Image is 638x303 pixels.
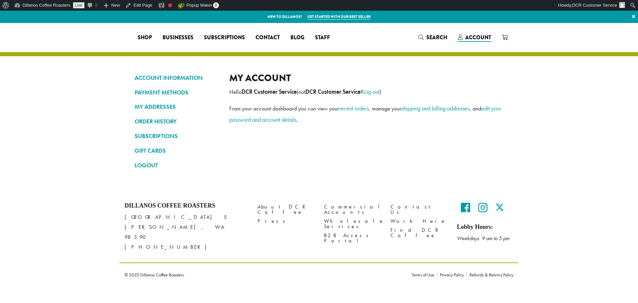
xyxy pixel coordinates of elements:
[135,145,219,156] a: GIFT CARDS
[135,72,219,176] nav: Account pages
[324,217,380,231] a: Wholesale Services
[204,34,245,42] span: Subscriptions
[125,272,402,277] p: © 2025 Dillanos Coffee Roasters.
[315,34,330,42] span: Staff
[229,103,503,125] p: From your account dashboard you can view your , manage your , and .
[457,235,509,242] em: Weekdays 9 am to 5 pm
[168,3,172,7] div: Focus keyphrase not set
[213,2,219,8] span: 0
[412,272,437,277] a: Terms of Use
[437,272,467,277] a: Privacy Policy
[390,202,447,217] a: Contact Us
[258,217,314,226] a: Press
[290,34,304,42] span: Blog
[305,88,361,95] strong: DCR Customer Service
[138,34,152,42] span: Shop
[307,14,371,20] a: Get started with our best seller
[256,34,280,42] span: Contact
[125,212,248,252] p: [GEOGRAPHIC_DATA] E [PERSON_NAME], WA 98390 [PHONE_NUMBER]
[390,217,447,226] a: Work Here
[324,202,380,217] a: Commercial Accounts
[229,86,503,97] p: Hello (not ? )
[73,2,84,8] a: Live
[229,72,503,84] h2: My account
[413,32,453,43] a: Search
[310,32,335,43] a: Staff
[258,202,314,217] a: About DCR Coffee
[363,88,379,95] a: Log out
[324,231,380,245] a: B2B Access Portal
[426,34,447,41] span: Search
[135,87,219,98] a: PAYMENT METHODS
[135,72,219,83] a: ACCOUNT INFORMATION
[162,34,193,42] span: Businesses
[135,116,219,127] a: ORDER HISTORY
[132,32,157,43] a: Shop
[135,160,219,171] a: LOGOUT
[467,272,513,277] a: Refunds & Returns Policy
[390,226,447,240] a: Find DCR Coffee
[572,3,617,8] span: DCR Customer Service
[135,101,219,112] a: MY ADDRESSES
[401,104,470,112] a: shipping and billing addresses
[629,11,638,23] a: ×
[242,88,297,95] strong: DCR Customer Service
[125,202,248,210] h4: Dillanos Coffee Roasters
[135,130,219,142] a: SUBSCRIPTIONS
[465,34,491,41] span: Account
[457,224,513,231] h5: Lobby Hours:
[339,104,369,112] a: recent orders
